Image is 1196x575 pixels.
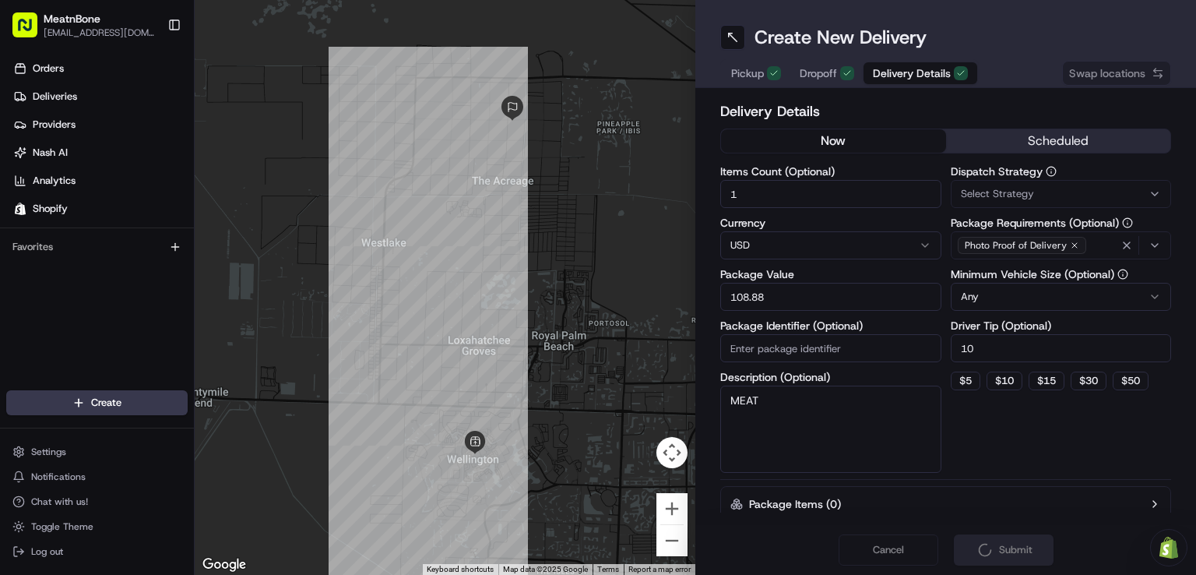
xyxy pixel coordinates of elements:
button: $5 [951,372,980,390]
button: Minimum Vehicle Size (Optional) [1117,269,1128,280]
button: Zoom in [656,493,688,524]
input: Clear [40,101,257,117]
a: Terms (opens in new tab) [597,565,619,573]
button: $10 [987,372,1022,390]
span: Orders [33,62,64,76]
label: Package Requirements (Optional) [951,217,1172,228]
h2: Delivery Details [720,101,1171,122]
button: Toggle Theme [6,516,188,538]
button: Dispatch Strategy [1046,166,1057,177]
div: 💻 [132,228,144,240]
button: Map camera controls [656,437,688,468]
span: Providers [33,118,76,132]
label: Driver Tip (Optional) [951,320,1172,331]
h1: Create New Delivery [755,25,927,50]
p: Welcome 👋 [16,62,283,87]
a: 📗Knowledge Base [9,220,125,248]
div: Favorites [6,235,188,259]
a: Analytics [6,168,194,193]
button: Photo Proof of Delivery [951,231,1172,259]
textarea: MEAT [720,386,941,473]
span: Log out [31,545,63,558]
span: Pylon [155,264,188,276]
span: Toggle Theme [31,520,93,533]
span: Notifications [31,471,86,483]
div: 📗 [16,228,28,240]
div: We're available if you need us! [53,164,197,177]
a: Open this area in Google Maps (opens a new window) [199,555,250,575]
span: Map data ©2025 Google [503,565,588,573]
span: Deliveries [33,90,77,104]
img: Nash [16,16,47,47]
label: Package Identifier (Optional) [720,320,941,331]
label: Items Count (Optional) [720,166,941,177]
span: Settings [31,446,66,458]
label: Minimum Vehicle Size (Optional) [951,269,1172,280]
button: $30 [1071,372,1106,390]
button: Zoom out [656,525,688,556]
a: Nash AI [6,140,194,165]
div: Start new chat [53,149,255,164]
input: Enter package identifier [720,334,941,362]
input: Enter driver tip amount [951,334,1172,362]
button: $50 [1113,372,1149,390]
a: Report a map error [628,565,691,573]
button: Log out [6,541,188,563]
span: Photo Proof of Delivery [965,239,1067,252]
button: MeatnBone [44,11,100,26]
span: Chat with us! [31,496,88,508]
label: Currency [720,217,941,228]
span: Shopify [33,202,68,216]
button: Package Requirements (Optional) [1122,217,1133,228]
span: Analytics [33,174,76,188]
span: Select Strategy [961,187,1034,201]
button: now [721,129,946,153]
a: Shopify [6,196,194,221]
a: Deliveries [6,84,194,109]
button: Package Items (0) [720,486,1171,522]
button: $15 [1029,372,1064,390]
img: Shopify logo [14,203,26,215]
a: 💻API Documentation [125,220,256,248]
span: Delivery Details [873,65,951,81]
button: [EMAIL_ADDRESS][DOMAIN_NAME] [44,26,155,39]
label: Dispatch Strategy [951,166,1172,177]
img: 1736555255976-a54dd68f-1ca7-489b-9aae-adbdc363a1c4 [16,149,44,177]
span: Nash AI [33,146,68,160]
a: Orders [6,56,194,81]
img: Google [199,555,250,575]
button: Chat with us! [6,491,188,513]
label: Description (Optional) [720,372,941,383]
button: Notifications [6,466,188,488]
button: Select Strategy [951,180,1172,208]
span: API Documentation [147,226,250,242]
button: MeatnBone[EMAIL_ADDRESS][DOMAIN_NAME] [6,6,161,44]
button: Create [6,390,188,415]
button: Start new chat [265,153,283,172]
input: Enter package value [720,283,941,311]
a: Powered byPylon [110,263,188,276]
span: Pickup [731,65,764,81]
label: Package Items ( 0 ) [749,496,841,512]
span: Knowledge Base [31,226,119,242]
button: Settings [6,441,188,463]
input: Enter number of items [720,180,941,208]
button: Keyboard shortcuts [427,564,494,575]
a: Providers [6,112,194,137]
button: scheduled [946,129,1171,153]
label: Package Value [720,269,941,280]
span: Dropoff [800,65,837,81]
span: Create [91,396,121,410]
